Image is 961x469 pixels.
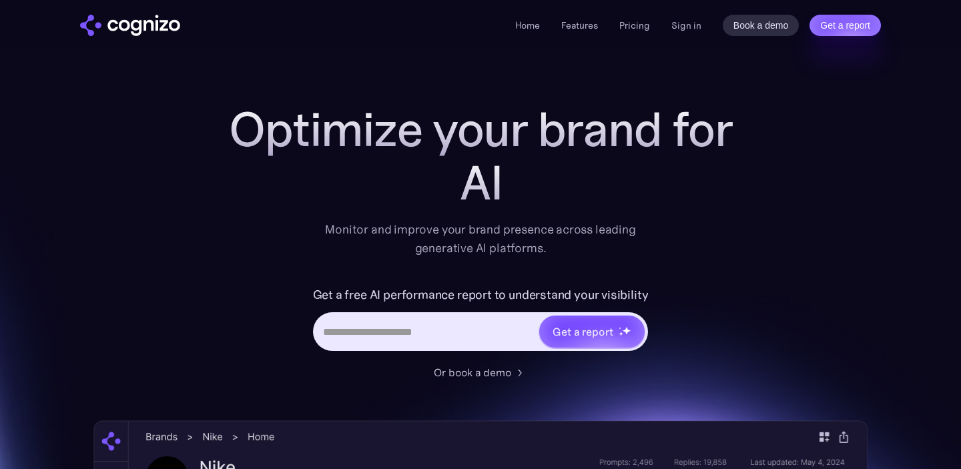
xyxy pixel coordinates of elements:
a: Get a report [810,15,881,36]
a: Features [561,19,598,31]
a: Pricing [619,19,650,31]
form: Hero URL Input Form [313,284,649,358]
h1: Optimize your brand for [214,103,747,156]
div: AI [214,156,747,209]
label: Get a free AI performance report to understand your visibility [313,284,649,306]
a: Or book a demo [434,364,527,380]
a: Book a demo [723,15,799,36]
div: Monitor and improve your brand presence across leading generative AI platforms. [316,220,645,258]
div: Get a report [553,324,613,340]
a: Home [515,19,540,31]
img: cognizo logo [80,15,180,36]
div: Or book a demo [434,364,511,380]
a: Sign in [671,17,701,33]
img: star [619,327,621,329]
a: Get a reportstarstarstar [538,314,646,349]
a: home [80,15,180,36]
img: star [619,332,623,336]
img: star [622,326,631,335]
